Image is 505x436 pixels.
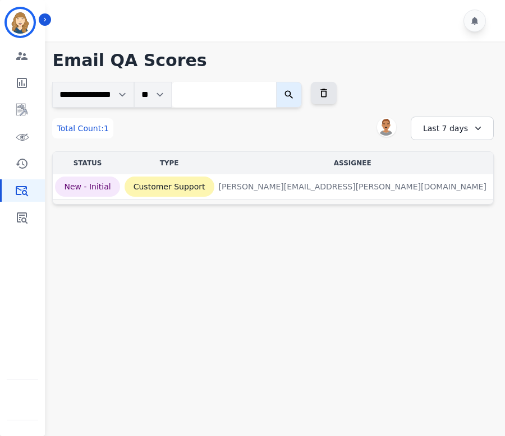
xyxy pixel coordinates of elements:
div: Last 7 days [411,117,494,140]
p: Customer Support [125,177,214,197]
span: 1 [104,124,109,133]
h1: Email QA Scores [52,50,494,71]
div: Assignee [219,159,486,168]
img: Bordered avatar [7,9,34,36]
div: Status [55,159,120,168]
div: [PERSON_NAME][EMAIL_ADDRESS][PERSON_NAME][DOMAIN_NAME] [219,181,486,192]
p: New - Initial [55,177,120,197]
div: Total Count: [52,118,113,138]
div: Type [125,159,214,168]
